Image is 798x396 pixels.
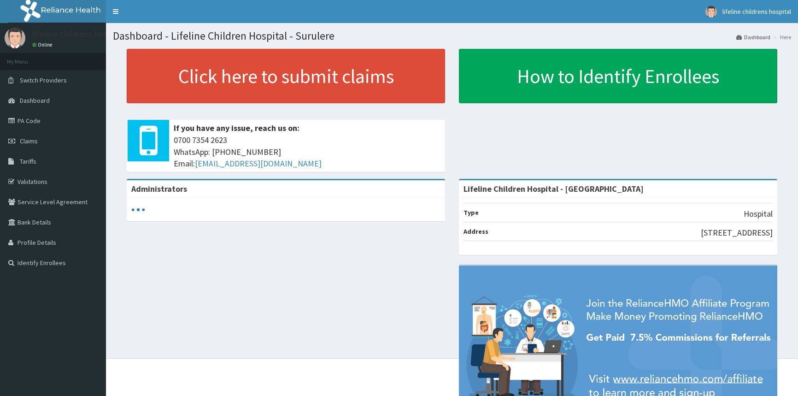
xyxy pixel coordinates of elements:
a: Dashboard [736,33,770,41]
p: [STREET_ADDRESS] [701,227,773,239]
span: Dashboard [20,96,50,105]
img: User Image [5,28,25,48]
h1: Dashboard - Lifeline Children Hospital - Surulere [113,30,791,42]
span: lifeline childrens hospital [722,7,791,16]
a: Click here to submit claims [127,49,445,103]
span: Switch Providers [20,76,67,84]
img: User Image [705,6,717,18]
a: [EMAIL_ADDRESS][DOMAIN_NAME] [195,158,322,169]
b: If you have any issue, reach us on: [174,123,299,133]
p: lifeline childrens hospital [32,30,124,38]
b: Administrators [131,183,187,194]
svg: audio-loading [131,203,145,217]
strong: Lifeline Children Hospital - [GEOGRAPHIC_DATA] [464,183,644,194]
b: Address [464,227,488,236]
li: Here [771,33,791,41]
span: Tariffs [20,157,36,165]
span: Claims [20,137,38,145]
p: Hospital [744,208,773,220]
a: How to Identify Enrollees [459,49,777,103]
a: Online [32,41,54,48]
span: 0700 7354 2623 WhatsApp: [PHONE_NUMBER] Email: [174,134,440,170]
b: Type [464,208,479,217]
